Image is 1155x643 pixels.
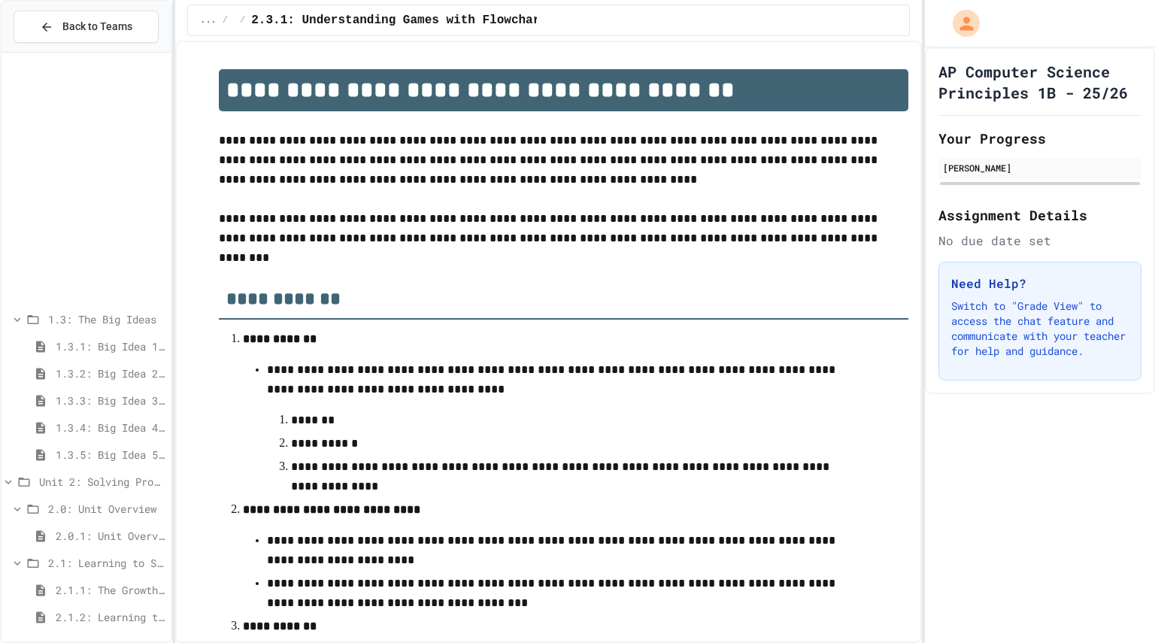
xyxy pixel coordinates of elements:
span: ... [200,14,217,26]
span: 2.1.2: Learning to Solve Hard Problems [56,609,165,625]
span: 2.0.1: Unit Overview [56,528,165,544]
div: No due date set [938,232,1141,250]
button: Back to Teams [14,11,159,43]
span: / [223,14,228,26]
h2: Your Progress [938,128,1141,149]
span: 1.3.2: Big Idea 2 - Data [56,365,165,381]
span: 1.3.1: Big Idea 1 - Creative Development [56,338,165,354]
span: / [240,14,245,26]
div: My Account [937,6,984,41]
h2: Assignment Details [938,205,1141,226]
p: Switch to "Grade View" to access the chat feature and communicate with your teacher for help and ... [951,299,1129,359]
span: 1.3: The Big Ideas [48,311,165,327]
h1: AP Computer Science Principles 1B - 25/26 [938,61,1141,103]
span: Back to Teams [62,19,132,35]
span: 2.1.1: The Growth Mindset [56,582,165,598]
span: 1.3.3: Big Idea 3 - Algorithms and Programming [56,393,165,408]
div: [PERSON_NAME] [943,161,1137,174]
span: 2.1: Learning to Solve Hard Problems [48,555,165,571]
h3: Need Help? [951,274,1129,293]
span: Unit 2: Solving Problems in Computer Science [39,474,165,490]
span: 1.3.4: Big Idea 4 - Computing Systems and Networks [56,420,165,435]
span: 2.3.1: Understanding Games with Flowcharts [251,11,554,29]
span: 2.0: Unit Overview [48,501,165,517]
span: 1.3.5: Big Idea 5 - Impact of Computing [56,447,165,463]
